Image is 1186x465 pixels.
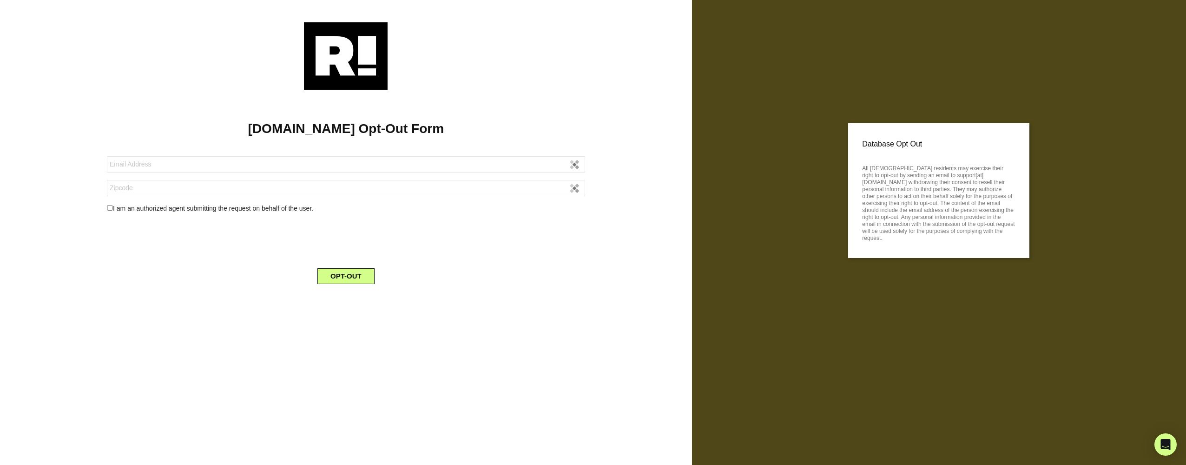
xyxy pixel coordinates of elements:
p: Database Opt Out [862,137,1015,151]
button: OPT-OUT [317,268,375,284]
input: Email Address [107,156,585,173]
div: Open Intercom Messenger [1154,433,1177,456]
iframe: reCAPTCHA [275,221,416,257]
p: All [DEMOGRAPHIC_DATA] residents may exercise their right to opt-out by sending an email to suppo... [862,162,1015,242]
input: Zipcode [107,180,585,196]
img: Sticky Password [570,184,579,193]
div: I am an authorized agent submitting the request on behalf of the user. [100,204,592,213]
img: Sticky Password [570,160,579,169]
img: Retention.com [304,22,388,90]
h1: [DOMAIN_NAME] Opt-Out Form [14,121,678,137]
